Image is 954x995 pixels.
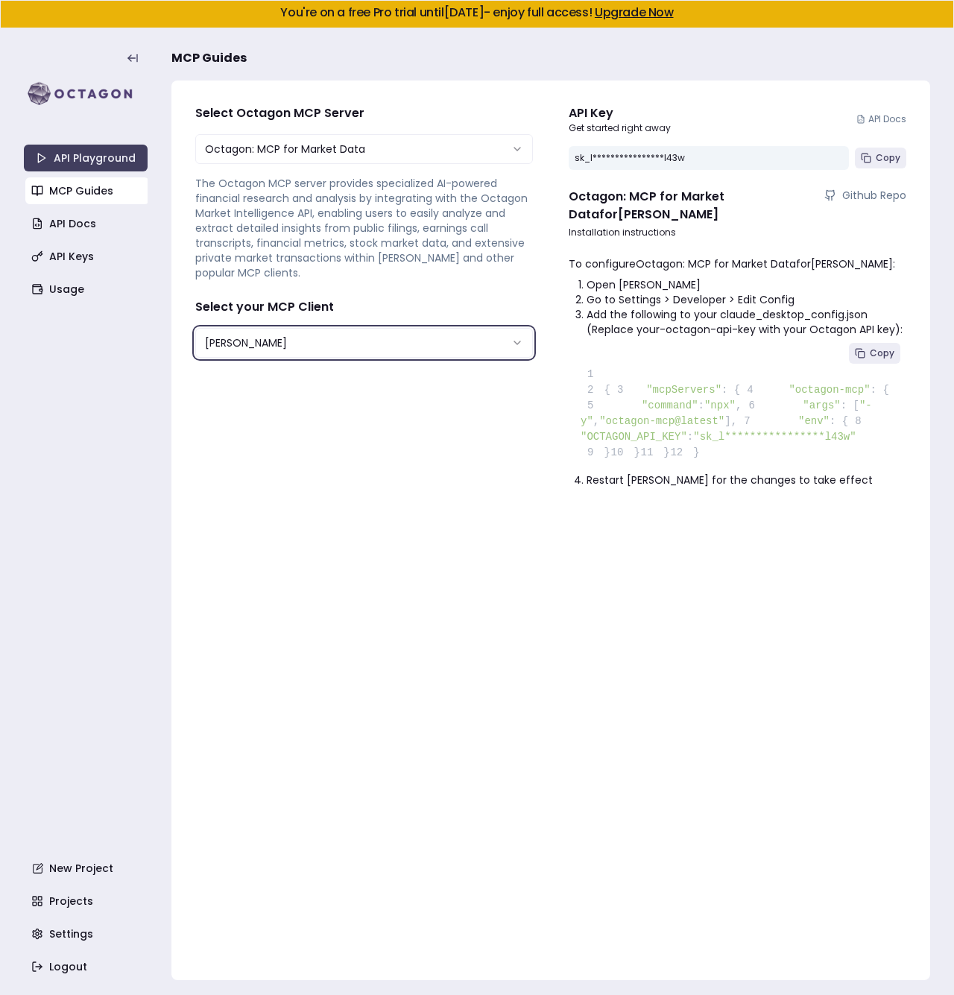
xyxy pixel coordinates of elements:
p: Get started right away [569,122,671,134]
span: "npx" [704,399,736,411]
span: Copy [876,152,900,164]
h4: Select your MCP Client [195,298,533,316]
span: 1 [581,367,604,382]
span: 5 [581,398,604,414]
span: 3 [610,382,634,398]
a: API Playground [24,145,148,171]
a: API Keys [25,243,149,270]
span: Github Repo [842,188,906,203]
span: : [698,399,704,411]
span: "OCTAGON_API_KEY" [581,431,687,443]
a: Logout [25,953,149,980]
div: API Key [569,104,671,122]
li: Restart [PERSON_NAME] for the changes to take effect [587,473,906,487]
li: Open [PERSON_NAME] [587,277,906,292]
a: Github Repo [824,188,906,203]
span: "args" [803,399,840,411]
button: Copy [849,343,900,364]
p: Installation instructions [569,227,906,239]
span: : { [871,384,889,396]
span: 11 [640,445,664,461]
span: 6 [742,398,765,414]
button: Copy [855,148,906,168]
span: Copy [870,347,894,359]
a: API Docs [856,113,906,125]
h4: Octagon: MCP for Market Data for [PERSON_NAME] [569,188,812,224]
span: : [687,431,693,443]
a: New Project [25,855,149,882]
h4: Select Octagon MCP Server [195,104,533,122]
span: : [ [841,399,859,411]
span: "octagon-mcp" [789,384,870,396]
span: } [581,446,610,458]
p: To configure Octagon: MCP for Market Data for [PERSON_NAME] : [569,256,906,271]
span: 10 [610,445,634,461]
a: MCP Guides [25,177,149,204]
a: Upgrade Now [595,4,674,21]
p: The Octagon MCP server provides specialized AI-powered financial research and analysis by integra... [195,176,533,280]
span: 12 [670,445,694,461]
a: API Docs [25,210,149,237]
a: Usage [25,276,149,303]
span: 2 [581,382,604,398]
span: } [670,446,700,458]
span: 9 [581,445,604,461]
span: 8 [848,414,872,429]
a: Projects [25,888,149,915]
span: "mcpServers" [646,384,721,396]
span: "command" [642,399,698,411]
span: : { [830,415,848,427]
span: } [610,446,640,458]
span: { [581,384,610,396]
span: "env" [798,415,830,427]
span: , [736,399,742,411]
span: "octagon-mcp@latest" [599,415,724,427]
span: MCP Guides [171,49,247,67]
li: Go to Settings > Developer > Edit Config [587,292,906,307]
span: ], [724,415,737,427]
h5: You're on a free Pro trial until [DATE] - enjoy full access! [13,7,941,19]
span: } [640,446,670,458]
span: : { [721,384,740,396]
img: logo-rect-yK7x_WSZ.svg [24,79,148,109]
span: , [593,415,599,427]
span: 4 [740,382,764,398]
a: Settings [25,920,149,947]
span: 7 [737,414,761,429]
li: Add the following to your claude_desktop_config.json (Replace your-octagon-api-key with your Octa... [587,307,906,337]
